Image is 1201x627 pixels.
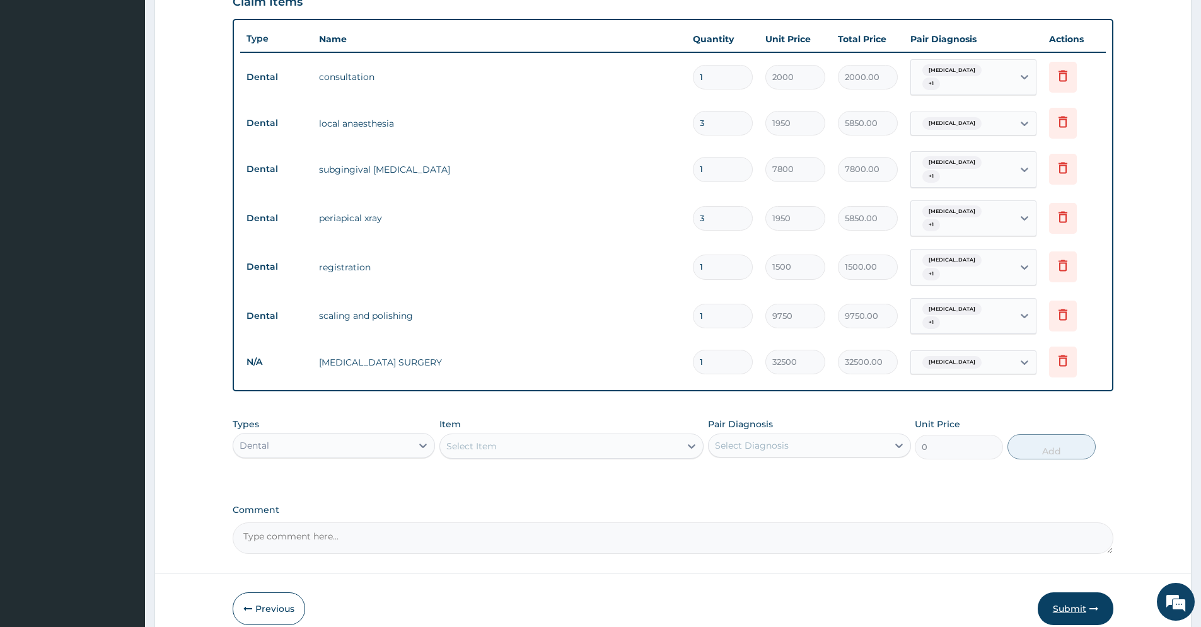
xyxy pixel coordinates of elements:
[6,344,240,388] textarea: Type your message and hit 'Enter'
[1043,26,1106,52] th: Actions
[446,440,497,452] div: Select Item
[922,219,940,231] span: + 1
[708,418,773,430] label: Pair Diagnosis
[922,117,982,130] span: [MEDICAL_DATA]
[1007,434,1096,459] button: Add
[915,418,960,430] label: Unit Price
[240,27,313,50] th: Type
[922,316,940,329] span: + 1
[313,303,687,328] td: scaling and polishing
[73,159,174,286] span: We're online!
[439,418,461,430] label: Item
[233,505,1113,515] label: Comment
[240,350,313,374] td: N/A
[687,26,759,52] th: Quantity
[313,205,687,231] td: periapical xray
[715,439,789,452] div: Select Diagnosis
[240,304,313,328] td: Dental
[922,303,982,316] span: [MEDICAL_DATA]
[313,26,687,52] th: Name
[240,439,269,452] div: Dental
[313,111,687,136] td: local anaesthesia
[207,6,237,37] div: Minimize live chat window
[922,170,940,183] span: + 1
[922,268,940,280] span: + 1
[240,255,313,279] td: Dental
[240,112,313,135] td: Dental
[233,419,259,430] label: Types
[240,66,313,89] td: Dental
[240,158,313,181] td: Dental
[313,255,687,280] td: registration
[313,64,687,89] td: consultation
[832,26,904,52] th: Total Price
[922,64,982,77] span: [MEDICAL_DATA]
[66,71,212,87] div: Chat with us now
[759,26,832,52] th: Unit Price
[922,356,982,369] span: [MEDICAL_DATA]
[922,205,982,218] span: [MEDICAL_DATA]
[23,63,51,95] img: d_794563401_company_1708531726252_794563401
[313,157,687,182] td: subgingival [MEDICAL_DATA]
[922,78,940,90] span: + 1
[904,26,1043,52] th: Pair Diagnosis
[233,592,305,625] button: Previous
[1038,592,1113,625] button: Submit
[922,156,982,169] span: [MEDICAL_DATA]
[313,350,687,375] td: [MEDICAL_DATA] SURGERY
[240,207,313,230] td: Dental
[922,254,982,267] span: [MEDICAL_DATA]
